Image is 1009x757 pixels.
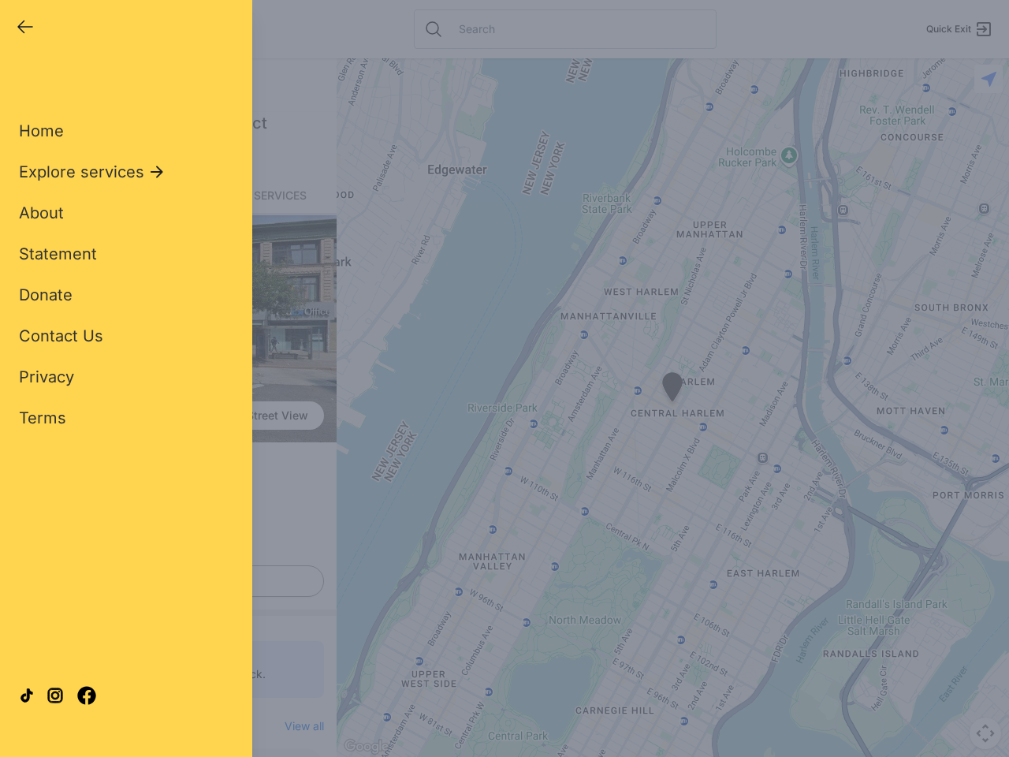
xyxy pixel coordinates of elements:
span: Statement [19,244,97,263]
a: Terms [19,407,66,429]
a: Privacy [19,366,74,388]
span: Privacy [19,367,74,386]
a: Donate [19,284,73,306]
span: Donate [19,285,73,304]
span: Contact Us [19,326,103,345]
span: Home [19,121,64,140]
span: About [19,203,64,222]
span: Explore services [19,161,144,183]
a: Home [19,120,64,142]
a: Contact Us [19,325,103,347]
a: Statement [19,243,97,265]
button: Explore services [19,161,166,183]
a: About [19,202,64,224]
span: Terms [19,408,66,427]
